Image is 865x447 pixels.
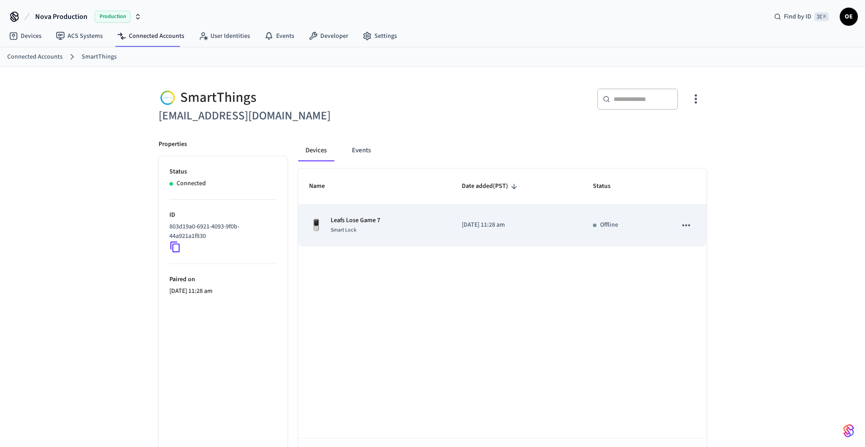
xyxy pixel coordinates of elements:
img: Smartthings Logo, Square [159,88,177,107]
p: [DATE] 11:28 am [462,220,571,230]
span: Nova Production [35,11,87,22]
img: Yale Assure Touchscreen Wifi Smart Lock, Satin Nickel, Front [309,218,323,233]
a: Devices [2,28,49,44]
span: Production [95,11,131,23]
a: ACS Systems [49,28,110,44]
p: ID [169,210,277,220]
button: OE [840,8,858,26]
p: Connected [177,179,206,188]
span: Find by ID [784,12,811,21]
div: SmartThings [159,88,427,107]
div: connected account tabs [298,140,706,161]
p: Offline [600,220,618,230]
a: SmartThings [82,52,117,62]
button: Events [345,140,378,161]
p: Leafs Lose Game 7 [331,216,380,225]
p: Properties [159,140,187,149]
span: Status [593,179,622,193]
a: Settings [355,28,404,44]
table: sticky table [298,169,706,246]
span: Date added(PST) [462,179,520,193]
span: Name [309,179,337,193]
p: 803d19a0-6921-4093-9f0b-44a921a1f830 [169,222,273,241]
p: [DATE] 11:28 am [169,287,277,296]
a: User Identities [191,28,257,44]
img: SeamLogoGradient.69752ec5.svg [843,424,854,438]
span: ⌘ K [814,12,829,21]
a: Events [257,28,301,44]
span: OE [841,9,857,25]
p: Paired on [169,275,277,284]
p: Status [169,167,277,177]
span: Smart Lock [331,226,356,234]
div: Find by ID⌘ K [767,9,836,25]
a: Connected Accounts [7,52,63,62]
a: Developer [301,28,355,44]
button: Devices [298,140,334,161]
h6: [EMAIL_ADDRESS][DOMAIN_NAME] [159,107,427,125]
a: Connected Accounts [110,28,191,44]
